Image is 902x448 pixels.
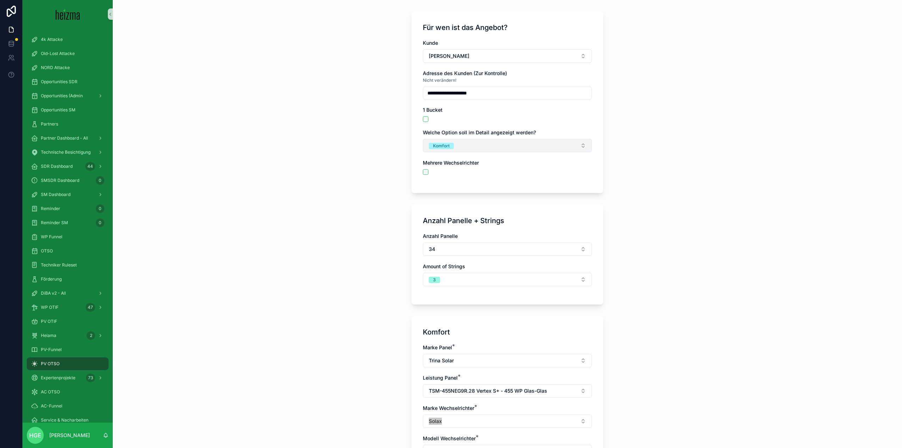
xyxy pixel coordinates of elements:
span: SDR Dashboard [41,164,73,169]
span: WP OTIF [41,305,58,310]
span: 4k Attacke [41,37,63,42]
span: WP Funnel [41,234,62,240]
button: Select Button [423,384,592,398]
span: Opportunities (Admin [41,93,83,99]
h1: Anzahl Panelle + Strings [423,216,504,226]
span: Heiama [41,333,56,338]
span: PV OTSO [41,361,60,367]
span: Partner Dashboard - All [41,135,88,141]
h1: Komfort [423,327,450,337]
span: Partners [41,121,58,127]
a: Service & Nacharbeiten [27,414,109,426]
span: SMSDR Dashboard [41,178,79,183]
span: HGE [29,431,41,440]
span: Modell Wechselrichter [423,435,476,441]
a: PV OTIF [27,315,109,328]
a: DiBA v2 - All [27,287,109,300]
div: 47 [86,303,95,312]
button: Select Button [423,139,592,152]
div: 0 [96,176,104,185]
a: PV OTSO [27,357,109,370]
button: Select Button [423,273,592,286]
a: Förderung [27,273,109,286]
span: Nicht verändern! [423,78,456,83]
a: Reminder SM0 [27,216,109,229]
span: OTSO [41,248,53,254]
a: 4k Attacke [27,33,109,46]
span: Solax [429,418,442,425]
button: Select Button [423,49,592,63]
a: Old-Lost Attacke [27,47,109,60]
a: Reminder0 [27,202,109,215]
a: Techniker Ruleset [27,259,109,271]
a: SM Dashboard [27,188,109,201]
span: Reminder SM [41,220,68,226]
span: DiBA v2 - All [41,290,66,296]
span: NORD Attacke [41,65,70,70]
span: Old-Lost Attacke [41,51,75,56]
span: Opportunities SM [41,107,75,113]
span: TSM-455NEG9R.28 Vertex S+ - 455 WP Glas-Glas [429,387,547,394]
span: Amount of Strings [423,263,465,269]
a: Partners [27,118,109,130]
a: AC OTSO [27,386,109,398]
span: Mehrere Wechselrichter [423,160,479,166]
a: SMSDR Dashboard0 [27,174,109,187]
a: Technische Besichtigung [27,146,109,159]
span: Kunde [423,40,438,46]
div: 3 [433,277,436,283]
a: WP OTIF47 [27,301,109,314]
div: 44 [85,162,95,171]
div: 0 [96,219,104,227]
button: Select Button [423,354,592,367]
span: Trina Solar [429,357,454,364]
a: Opportunities SDR [27,75,109,88]
span: Marke Panel [423,344,452,350]
a: WP Funnel [27,231,109,243]
span: 1 Bucket [423,107,443,113]
p: [PERSON_NAME] [49,432,90,439]
a: Partner Dashboard - All [27,132,109,145]
a: Opportunities (Admin [27,90,109,102]
div: 73 [86,374,95,382]
span: Förderung [41,276,62,282]
a: Heiama2 [27,329,109,342]
a: SDR Dashboard44 [27,160,109,173]
button: Select Button [423,415,592,428]
a: Opportunities SM [27,104,109,116]
span: Service & Nacharbeiten [41,417,88,423]
img: App logo [56,8,80,20]
span: Adresse des Kunden (Zur Kontrolle) [423,70,507,76]
a: OTSO [27,245,109,257]
span: AC OTSO [41,389,60,395]
span: [PERSON_NAME] [429,53,469,60]
a: AC-Funnel [27,400,109,412]
span: Welche Option soll im Detail angezeigt werden? [423,129,536,135]
a: PV-Funnel [27,343,109,356]
span: Reminder [41,206,60,211]
span: Techniker Ruleset [41,262,77,268]
span: SM Dashboard [41,192,70,197]
div: 2 [87,331,95,340]
span: Anzahl Panelle [423,233,458,239]
span: Marke Wechselrichter [423,405,474,411]
div: Komfort [433,143,450,149]
h1: Für wen ist das Angebot? [423,23,508,32]
span: PV-Funnel [41,347,62,352]
div: 0 [96,204,104,213]
span: Technische Besichtigung [41,149,91,155]
span: Leistung Panel [423,375,458,381]
span: 34 [429,246,435,253]
span: Opportunities SDR [41,79,78,85]
span: Expertenprojekte [41,375,75,381]
div: scrollable content [23,28,113,423]
button: Select Button [423,243,592,256]
span: AC-Funnel [41,403,62,409]
a: NORD Attacke [27,61,109,74]
span: PV OTIF [41,319,57,324]
a: Expertenprojekte73 [27,372,109,384]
